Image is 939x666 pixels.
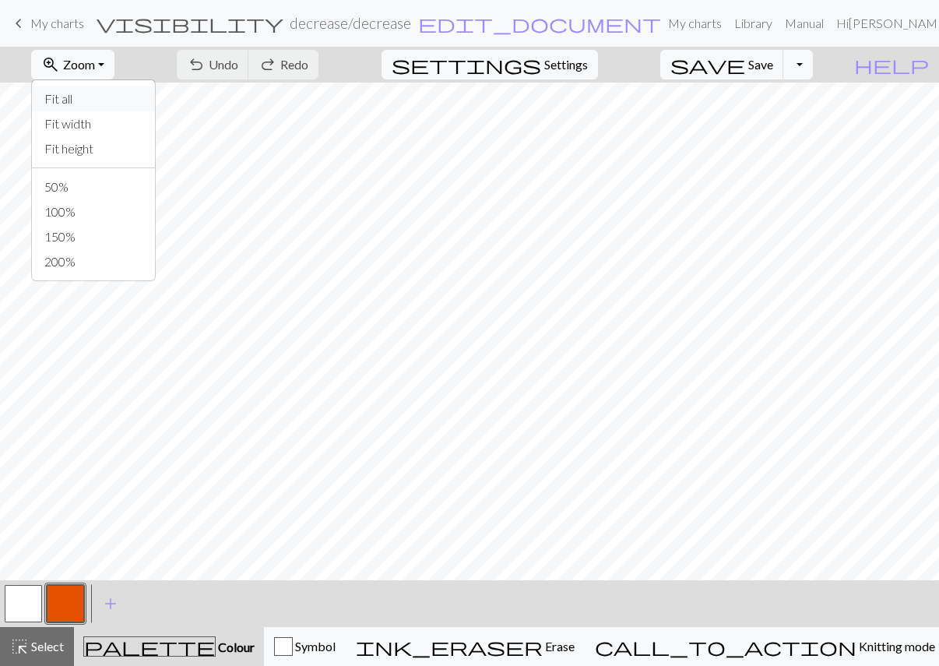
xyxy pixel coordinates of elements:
[41,54,60,76] span: zoom_in
[32,249,155,274] button: 200%
[392,55,541,74] i: Settings
[728,8,779,39] a: Library
[346,627,585,666] button: Erase
[32,86,155,111] button: Fit all
[74,627,264,666] button: Colour
[856,639,935,654] span: Knitting mode
[10,636,29,657] span: highlight_alt
[293,639,336,654] span: Symbol
[854,54,929,76] span: help
[544,55,588,74] span: Settings
[264,627,346,666] button: Symbol
[356,636,543,657] span: ink_eraser
[670,54,745,76] span: save
[660,50,784,79] button: Save
[595,636,856,657] span: call_to_action
[418,12,661,34] span: edit_document
[32,174,155,199] button: 50%
[63,57,95,72] span: Zoom
[392,54,541,76] span: settings
[30,16,84,30] span: My charts
[97,12,283,34] span: visibility
[32,136,155,161] button: Fit height
[290,14,411,32] h2: decrease / decrease
[32,111,155,136] button: Fit width
[29,639,64,654] span: Select
[543,639,575,654] span: Erase
[662,8,728,39] a: My charts
[9,12,28,34] span: keyboard_arrow_left
[779,8,830,39] a: Manual
[84,636,215,657] span: palette
[101,593,120,615] span: add
[32,224,155,249] button: 150%
[216,640,255,654] span: Colour
[748,57,773,72] span: Save
[31,50,114,79] button: Zoom
[9,10,84,37] a: My charts
[382,50,598,79] button: SettingsSettings
[32,199,155,224] button: 100%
